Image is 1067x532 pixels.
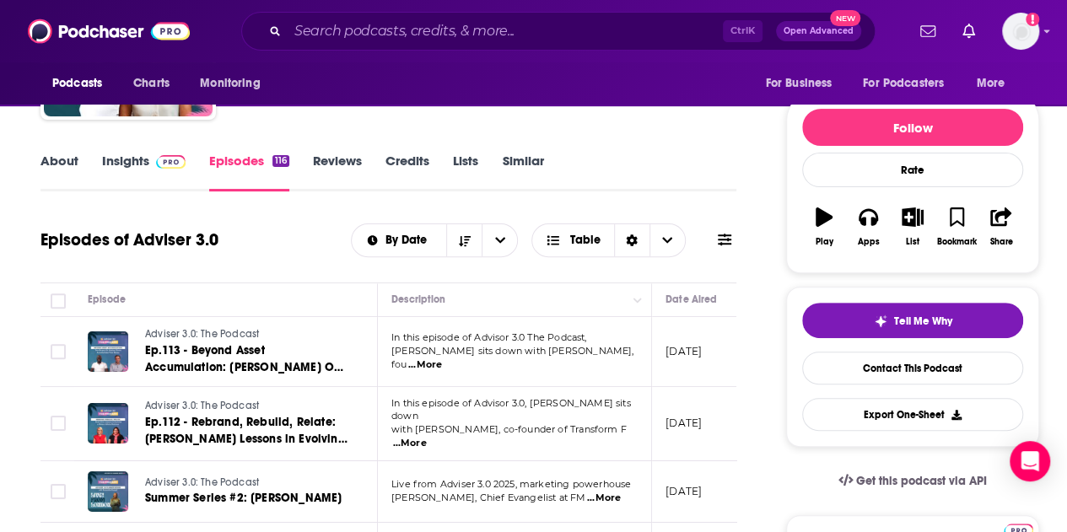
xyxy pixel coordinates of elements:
a: Credits [385,153,429,191]
span: Summer Series #2: [PERSON_NAME] [145,491,342,505]
span: For Podcasters [863,72,944,95]
button: Open AdvancedNew [776,21,861,41]
button: open menu [965,67,1027,99]
button: Apps [846,196,890,257]
a: Lists [453,153,478,191]
span: Adviser 3.0: The Podcast [145,476,259,488]
div: Apps [858,237,880,247]
a: Adviser 3.0: The Podcast [145,476,346,491]
button: Export One-Sheet [802,398,1023,431]
div: Rate [802,153,1023,187]
button: Choose View [531,223,686,257]
button: List [891,196,935,257]
span: Charts [133,72,170,95]
button: open menu [352,234,447,246]
a: About [40,153,78,191]
div: Play [816,237,833,247]
span: Get this podcast via API [856,474,987,488]
img: Podchaser Pro [156,155,186,169]
div: Description [391,289,445,309]
p: [DATE] [666,344,702,358]
a: Similar [502,153,543,191]
span: Monitoring [200,72,260,95]
span: ...More [393,437,427,450]
span: By Date [385,234,433,246]
img: Podchaser - Follow, Share and Rate Podcasts [28,15,190,47]
span: ...More [587,492,621,505]
span: Live from Adviser 3.0 2025, marketing powerhouse [391,478,631,490]
span: [PERSON_NAME], Chief Evangelist at FM [391,492,585,503]
div: Bookmark [937,237,977,247]
button: open menu [40,67,124,99]
div: Sort Direction [614,224,649,256]
a: Summer Series #2: [PERSON_NAME] [145,490,346,507]
button: tell me why sparkleTell Me Why [802,303,1023,338]
a: Adviser 3.0: The Podcast [145,399,348,414]
button: open menu [482,224,517,256]
a: Get this podcast via API [825,460,1000,502]
div: Open Intercom Messenger [1010,441,1050,481]
a: Reviews [313,153,362,191]
button: Show profile menu [1002,13,1039,50]
div: 116 [272,155,289,167]
svg: Add a profile image [1026,13,1039,26]
h2: Choose List sort [351,223,519,257]
span: [PERSON_NAME] sits down with [PERSON_NAME], fou [391,345,633,370]
span: Table [570,234,601,246]
span: Adviser 3.0: The Podcast [145,328,259,340]
span: Ep.113 - Beyond Asset Accumulation: [PERSON_NAME] On Helping Clients Actually Enjoy Their Money [145,343,343,408]
span: In this episode of Advisor 3.0, [PERSON_NAME] sits down [391,397,631,422]
span: Tell Me Why [894,314,952,328]
div: Search podcasts, credits, & more... [241,12,876,51]
span: with [PERSON_NAME], co-founder of Transform F [391,423,627,435]
a: Show notifications dropdown [913,17,942,46]
span: More [977,72,1005,95]
button: open menu [188,67,282,99]
span: Adviser 3.0: The Podcast [145,400,259,411]
span: Toggle select row [51,416,66,431]
a: Episodes116 [209,153,289,191]
img: User Profile [1002,13,1039,50]
a: Contact This Podcast [802,352,1023,384]
span: Ctrl K [723,20,763,42]
span: Podcasts [52,72,102,95]
h1: Episodes of Adviser 3.0 [40,229,218,250]
button: open menu [753,67,853,99]
span: ...More [408,358,442,372]
img: tell me why sparkle [874,314,887,328]
span: Toggle select row [51,344,66,359]
a: InsightsPodchaser Pro [102,153,186,191]
span: In this episode of Advisor 3.0 The Podcast, [391,331,586,343]
input: Search podcasts, credits, & more... [288,18,723,45]
div: Share [989,237,1012,247]
div: Episode [88,289,126,309]
button: Sort Direction [446,224,482,256]
span: Logged in as hastings.tarrant [1002,13,1039,50]
span: New [830,10,860,26]
span: Open Advanced [784,27,854,35]
span: Toggle select row [51,484,66,499]
button: open menu [852,67,968,99]
button: Follow [802,109,1023,146]
a: Show notifications dropdown [956,17,982,46]
span: Ep.112 - Rebrand, Rebuild, Relate: [PERSON_NAME] Lessons in Evolving a Modern Advice Business [145,415,347,463]
span: For Business [765,72,832,95]
a: Ep.112 - Rebrand, Rebuild, Relate: [PERSON_NAME] Lessons in Evolving a Modern Advice Business [145,414,348,448]
a: Charts [122,67,180,99]
div: Date Aired [666,289,717,309]
button: Play [802,196,846,257]
button: Bookmark [935,196,978,257]
p: [DATE] [666,484,702,498]
button: Column Actions [628,290,648,310]
div: List [906,237,919,247]
a: Adviser 3.0: The Podcast [145,327,348,342]
a: Ep.113 - Beyond Asset Accumulation: [PERSON_NAME] On Helping Clients Actually Enjoy Their Money [145,342,348,376]
button: Share [979,196,1023,257]
p: [DATE] [666,416,702,430]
